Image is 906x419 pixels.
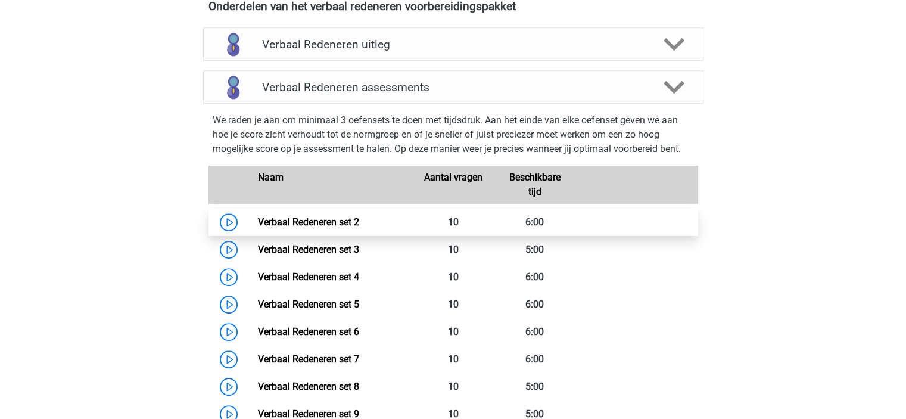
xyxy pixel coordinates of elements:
[258,271,359,283] a: Verbaal Redeneren set 4
[258,381,359,392] a: Verbaal Redeneren set 8
[258,216,359,228] a: Verbaal Redeneren set 2
[262,38,645,51] h4: Verbaal Redeneren uitleg
[412,170,494,199] div: Aantal vragen
[258,299,359,310] a: Verbaal Redeneren set 5
[249,170,412,199] div: Naam
[494,170,575,199] div: Beschikbare tijd
[198,27,708,61] a: uitleg Verbaal Redeneren uitleg
[258,244,359,255] a: Verbaal Redeneren set 3
[218,29,248,60] img: verbaal redeneren uitleg
[258,326,359,337] a: Verbaal Redeneren set 6
[258,353,359,365] a: Verbaal Redeneren set 7
[198,70,708,104] a: assessments Verbaal Redeneren assessments
[213,113,694,156] p: We raden je aan om minimaal 3 oefensets te doen met tijdsdruk. Aan het einde van elke oefenset ge...
[218,72,248,103] img: verbaal redeneren assessments
[262,80,645,94] h4: Verbaal Redeneren assessments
